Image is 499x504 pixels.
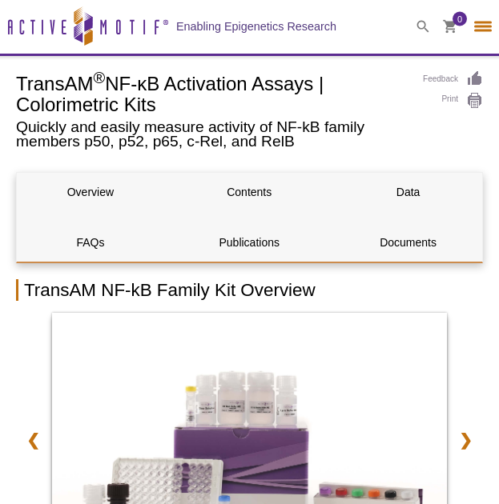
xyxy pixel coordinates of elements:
a: Feedback [423,70,483,88]
span: 0 [457,12,462,26]
a: Print [423,92,483,110]
h2: Quickly and easily measure activity of NF-kB family members p50, p52, p65, c-Rel, and RelB [16,120,407,149]
a: ❯ [449,422,483,458]
a: FAQs [17,223,164,262]
a: Contents [175,173,323,211]
a: Overview [17,173,164,211]
sup: ® [93,69,105,86]
h1: TransAM NF-κB Activation Assays | Colorimetric Kits [16,70,407,116]
a: ❮ [16,422,50,458]
a: Publications [175,223,323,262]
a: Documents [335,223,482,262]
a: 0 [443,20,457,37]
h2: TransAM NF-kB Family Kit Overview [16,279,483,301]
a: Data [335,173,482,211]
h2: Enabling Epigenetics Research [176,19,336,34]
